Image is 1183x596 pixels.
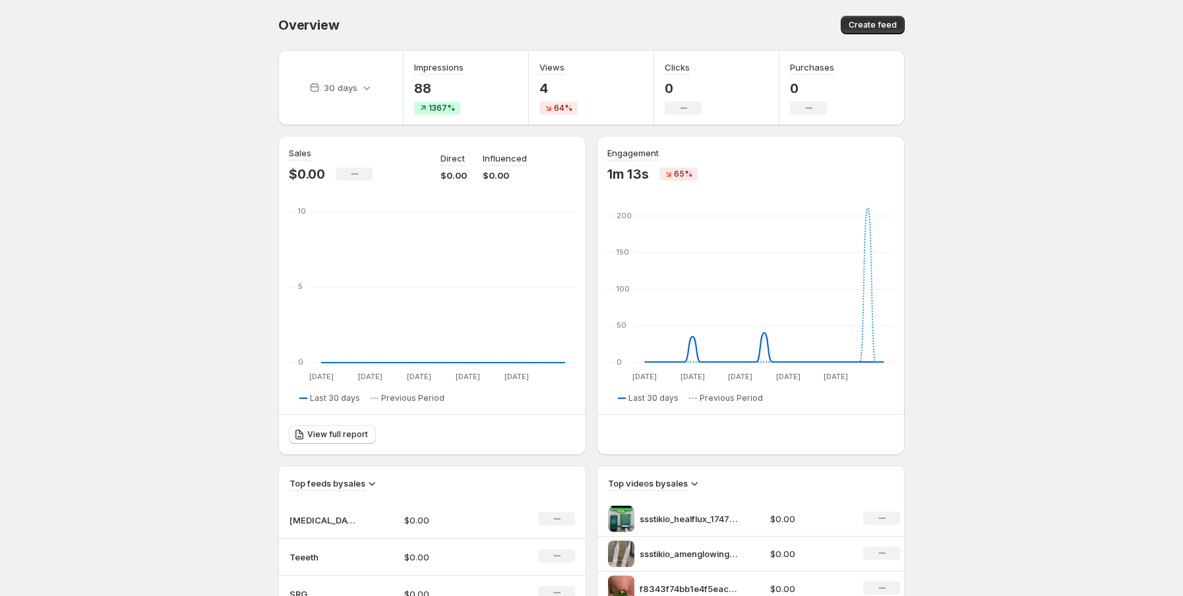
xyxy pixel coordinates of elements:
[607,166,649,182] p: 1m 13s
[849,20,897,30] span: Create feed
[640,547,739,560] p: ssstikio_amenglowing_1752858668081 - Trim
[674,169,692,179] span: 65%
[824,372,848,381] text: [DATE]
[440,169,467,182] p: $0.00
[617,320,626,330] text: 50
[307,429,368,440] span: View full report
[617,211,632,220] text: 200
[790,80,834,96] p: 0
[841,16,905,34] button: Create feed
[289,551,355,564] p: Teeeth
[770,512,848,525] p: $0.00
[665,61,690,74] h3: Clicks
[628,393,679,403] span: Last 30 days
[298,206,306,216] text: 10
[608,541,634,567] img: ssstikio_amenglowing_1752858668081 - Trim
[504,372,529,381] text: [DATE]
[289,166,325,182] p: $0.00
[608,506,634,532] img: ssstikio_healflux_1747854537762 - Trim
[310,393,360,403] span: Last 30 days
[456,372,480,381] text: [DATE]
[289,425,376,444] a: View full report
[554,103,572,113] span: 64%
[289,477,365,490] h3: Top feeds by sales
[289,514,355,527] p: [MEDICAL_DATA] Masssager
[429,103,455,113] span: 1367%
[381,393,444,403] span: Previous Period
[539,61,564,74] h3: Views
[483,152,527,165] p: Influenced
[298,357,303,367] text: 0
[617,247,629,256] text: 150
[309,372,334,381] text: [DATE]
[298,282,303,291] text: 5
[404,514,498,527] p: $0.00
[440,152,465,165] p: Direct
[414,80,464,96] p: 88
[770,547,848,560] p: $0.00
[790,61,834,74] h3: Purchases
[640,582,739,595] p: f8343f74bb1e4f5eacbb5ad181997d65
[700,393,763,403] span: Previous Period
[483,169,527,182] p: $0.00
[404,551,498,564] p: $0.00
[617,284,630,293] text: 100
[770,582,848,595] p: $0.00
[640,512,739,525] p: ssstikio_healflux_1747854537762 - Trim
[607,146,659,160] h3: Engagement
[665,80,702,96] p: 0
[414,61,464,74] h3: Impressions
[324,81,357,94] p: 30 days
[289,146,311,160] h3: Sales
[358,372,382,381] text: [DATE]
[608,477,688,490] h3: Top videos by sales
[539,80,578,96] p: 4
[776,372,801,381] text: [DATE]
[617,357,622,367] text: 0
[632,372,657,381] text: [DATE]
[407,372,431,381] text: [DATE]
[278,17,339,33] span: Overview
[681,372,705,381] text: [DATE]
[728,372,752,381] text: [DATE]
